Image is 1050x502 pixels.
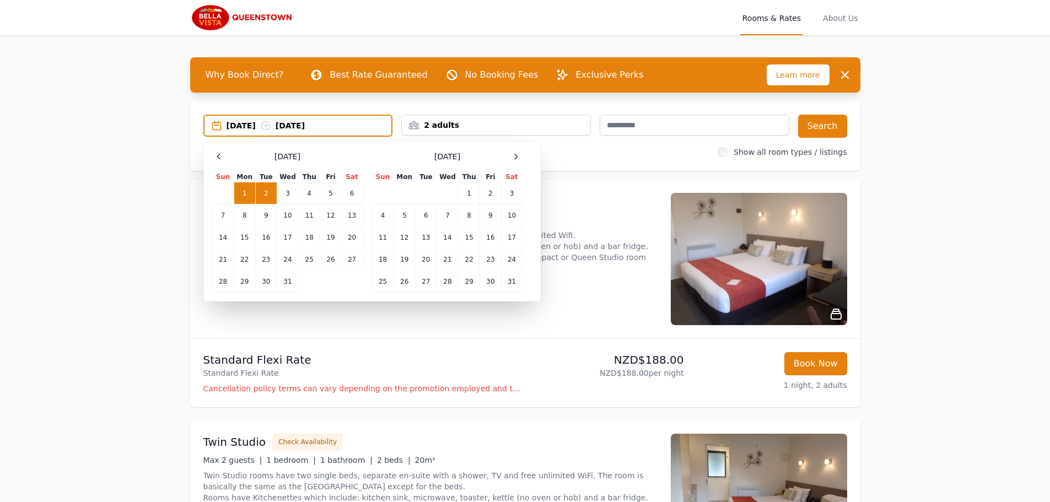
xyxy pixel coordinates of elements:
[480,182,501,204] td: 2
[234,226,255,249] td: 15
[415,271,437,293] td: 27
[320,172,341,182] th: Fri
[203,352,521,368] p: Standard Flexi Rate
[227,120,392,131] div: [DATE] [DATE]
[197,64,293,86] span: Why Book Direct?
[501,204,523,226] td: 10
[394,204,415,226] td: 5
[299,226,320,249] td: 18
[320,226,341,249] td: 19
[320,182,341,204] td: 5
[234,249,255,271] td: 22
[212,204,234,226] td: 7
[434,151,460,162] span: [DATE]
[277,226,298,249] td: 17
[480,204,501,226] td: 9
[341,226,363,249] td: 20
[480,249,501,271] td: 23
[255,182,277,204] td: 2
[234,271,255,293] td: 29
[277,249,298,271] td: 24
[437,226,458,249] td: 14
[341,172,363,182] th: Sat
[320,249,341,271] td: 26
[501,172,523,182] th: Sat
[530,352,684,368] p: NZD$188.00
[234,172,255,182] th: Mon
[501,249,523,271] td: 24
[415,226,437,249] td: 13
[437,271,458,293] td: 28
[190,4,296,31] img: Bella Vista Queenstown
[377,456,411,465] span: 2 beds |
[274,151,300,162] span: [DATE]
[394,172,415,182] th: Mon
[372,249,394,271] td: 18
[734,148,847,156] label: Show all room types / listings
[341,204,363,226] td: 13
[203,368,521,379] p: Standard Flexi Rate
[277,182,298,204] td: 3
[459,204,480,226] td: 8
[394,271,415,293] td: 26
[501,271,523,293] td: 31
[501,226,523,249] td: 17
[266,456,316,465] span: 1 bedroom |
[255,204,277,226] td: 9
[465,68,539,82] p: No Booking Fees
[299,204,320,226] td: 11
[255,226,277,249] td: 16
[277,204,298,226] td: 10
[415,204,437,226] td: 6
[203,383,521,394] p: Cancellation policy terms can vary depending on the promotion employed and the time of stay of th...
[255,249,277,271] td: 23
[437,249,458,271] td: 21
[277,172,298,182] th: Wed
[320,204,341,226] td: 12
[437,204,458,226] td: 7
[693,380,847,391] p: 1 night, 2 adults
[212,271,234,293] td: 28
[372,226,394,249] td: 11
[272,434,343,450] button: Check Availability
[767,64,830,85] span: Learn more
[459,249,480,271] td: 22
[277,271,298,293] td: 31
[255,172,277,182] th: Tue
[415,249,437,271] td: 20
[459,182,480,204] td: 1
[255,271,277,293] td: 30
[330,68,427,82] p: Best Rate Guaranteed
[575,68,643,82] p: Exclusive Perks
[437,172,458,182] th: Wed
[372,204,394,226] td: 4
[234,204,255,226] td: 8
[212,172,234,182] th: Sun
[459,172,480,182] th: Thu
[480,172,501,182] th: Fri
[394,249,415,271] td: 19
[299,249,320,271] td: 25
[394,226,415,249] td: 12
[459,271,480,293] td: 29
[798,115,847,138] button: Search
[480,226,501,249] td: 16
[402,120,590,131] div: 2 adults
[212,226,234,249] td: 14
[530,368,684,379] p: NZD$188.00 per night
[341,182,363,204] td: 6
[480,271,501,293] td: 30
[372,271,394,293] td: 25
[203,456,262,465] span: Max 2 guests |
[203,434,266,450] h3: Twin Studio
[415,456,435,465] span: 20m²
[341,249,363,271] td: 27
[501,182,523,204] td: 3
[212,249,234,271] td: 21
[299,172,320,182] th: Thu
[784,352,847,375] button: Book Now
[459,226,480,249] td: 15
[234,182,255,204] td: 1
[320,456,373,465] span: 1 bathroom |
[415,172,437,182] th: Tue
